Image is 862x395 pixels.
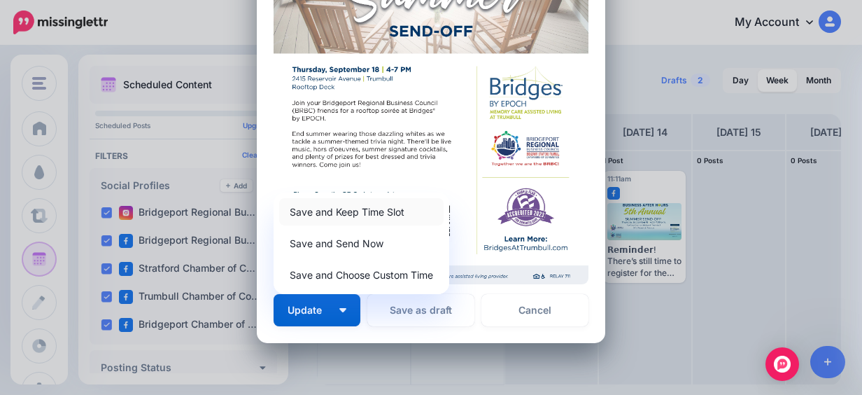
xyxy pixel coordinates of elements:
div: Open Intercom Messenger [765,347,799,381]
img: arrow-down-white.png [339,308,346,312]
a: Save and Keep Time Slot [279,198,444,226]
button: Save as draft [367,294,474,326]
a: Save and Choose Custom Time [279,261,444,289]
div: Update [274,193,449,294]
span: Update [288,305,332,315]
button: Update [274,294,360,326]
a: Save and Send Now [279,230,444,257]
a: Cancel [481,294,588,326]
